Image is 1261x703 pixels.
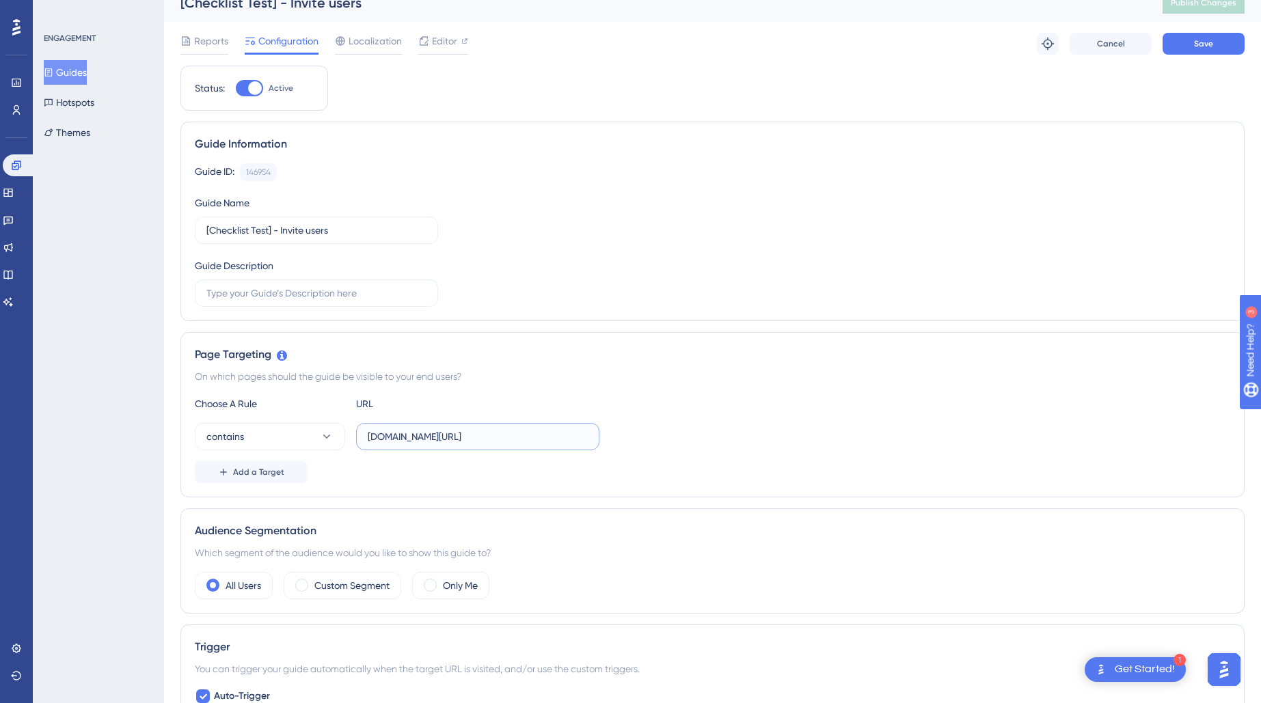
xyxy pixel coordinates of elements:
div: Page Targeting [195,346,1230,363]
div: Get Started! [1115,662,1175,677]
div: 146954 [246,167,271,178]
button: Hotspots [44,90,94,115]
div: Guide ID: [195,163,234,181]
span: Need Help? [32,3,85,20]
div: Status: [195,80,225,96]
div: URL [356,396,506,412]
input: Type your Guide’s Name here [206,223,426,238]
div: 1 [1174,654,1186,666]
input: yourwebsite.com/path [368,429,588,444]
div: On which pages should the guide be visible to your end users? [195,368,1230,385]
label: Custom Segment [314,577,390,594]
div: Audience Segmentation [195,523,1230,539]
span: Configuration [258,33,318,49]
span: Cancel [1097,38,1125,49]
label: Only Me [443,577,478,594]
button: contains [195,423,345,450]
button: Save [1163,33,1245,55]
div: Guide Information [195,136,1230,152]
span: Add a Target [233,467,284,478]
iframe: UserGuiding AI Assistant Launcher [1204,649,1245,690]
span: Editor [432,33,457,49]
span: Save [1194,38,1213,49]
div: Choose A Rule [195,396,345,412]
label: All Users [226,577,261,594]
div: Trigger [195,639,1230,655]
button: Add a Target [195,461,308,483]
button: Guides [44,60,87,85]
span: Active [269,83,293,94]
span: Localization [349,33,402,49]
span: contains [206,428,244,445]
input: Type your Guide’s Description here [206,286,426,301]
div: Guide Name [195,195,249,211]
button: Themes [44,120,90,145]
button: Cancel [1070,33,1152,55]
div: 3 [95,7,99,18]
img: launcher-image-alternative-text [1093,661,1109,678]
span: Reports [194,33,228,49]
div: Guide Description [195,258,273,274]
div: Open Get Started! checklist, remaining modules: 1 [1085,657,1186,682]
div: Which segment of the audience would you like to show this guide to? [195,545,1230,561]
div: You can trigger your guide automatically when the target URL is visited, and/or use the custom tr... [195,661,1230,677]
div: ENGAGEMENT [44,33,96,44]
